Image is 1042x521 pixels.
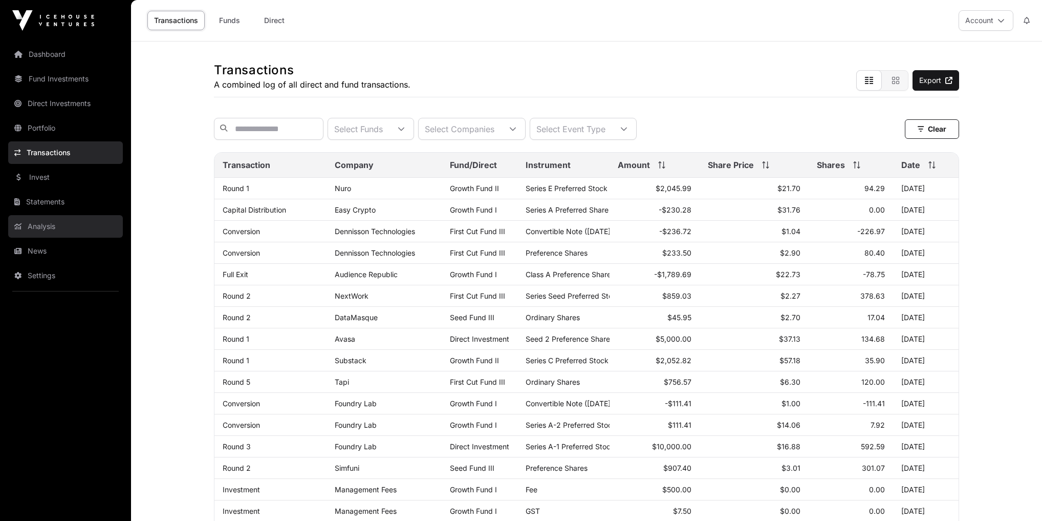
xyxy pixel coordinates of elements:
span: 378.63 [860,291,885,300]
a: First Cut Fund III [450,291,505,300]
a: Capital Distribution [223,205,286,214]
a: Fund Investments [8,68,123,90]
a: First Cut Fund III [450,227,505,236]
button: Clear [905,119,959,139]
td: [DATE] [893,328,959,350]
td: [DATE] [893,221,959,242]
span: Convertible Note ([DATE]) [526,227,613,236]
span: $3.01 [781,464,800,472]
span: Ordinary Shares [526,378,580,386]
span: 94.29 [864,184,885,193]
td: [DATE] [893,285,959,307]
span: Seed 2 Preference Shares [526,335,614,343]
p: A combined log of all direct and fund transactions. [214,78,410,91]
a: Tapi [335,378,349,386]
a: Export [913,70,959,91]
span: Amount [618,159,650,171]
a: Growth Fund I [450,205,497,214]
h1: Transactions [214,62,410,78]
span: Series Seed Preferred Stock [526,291,621,300]
span: Shares [817,159,845,171]
button: Account [959,10,1013,31]
span: Convertible Note ([DATE]) [526,399,613,408]
span: $0.00 [780,507,800,515]
a: Foundry Lab [335,442,377,451]
a: Transactions [8,141,123,164]
span: Instrument [526,159,571,171]
div: Select Funds [328,118,389,139]
iframe: Chat Widget [991,472,1042,521]
span: Direct Investment [450,335,509,343]
a: Substack [335,356,366,365]
a: Conversion [223,227,260,236]
span: Fee [526,485,537,494]
span: 35.90 [865,356,885,365]
span: 301.07 [862,464,885,472]
a: Dashboard [8,43,123,66]
td: [DATE] [893,199,959,221]
p: Management Fees [335,507,433,515]
a: Growth Fund I [450,507,497,515]
a: First Cut Fund III [450,378,505,386]
span: Share Price [708,159,754,171]
a: Growth Fund II [450,356,499,365]
td: [DATE] [893,264,959,285]
span: Fund/Direct [450,159,497,171]
td: $5,000.00 [610,328,700,350]
span: 0.00 [869,507,885,515]
td: [DATE] [893,242,959,264]
span: Preference Shares [526,464,588,472]
p: Management Fees [335,485,433,494]
a: DataMasque [335,313,378,322]
a: Settings [8,264,123,287]
a: Seed Fund III [450,313,494,322]
a: Avasa [335,335,355,343]
span: $1.00 [781,399,800,408]
span: $1.04 [781,227,800,236]
td: [DATE] [893,350,959,371]
span: 592.59 [861,442,885,451]
img: Icehouse Ventures Logo [12,10,94,31]
div: Select Event Type [530,118,612,139]
a: Foundry Lab [335,421,377,429]
a: Growth Fund I [450,421,497,429]
a: News [8,240,123,262]
a: Analysis [8,215,123,238]
td: [DATE] [893,457,959,479]
a: Round 1 [223,184,249,193]
a: Seed Fund III [450,464,494,472]
a: Direct Investments [8,92,123,115]
span: $6.30 [780,378,800,386]
td: $45.95 [610,307,700,328]
td: $859.03 [610,285,700,307]
span: $37.13 [779,335,800,343]
span: 17.04 [867,313,885,322]
a: Round 1 [223,335,249,343]
a: Easy Crypto [335,205,376,214]
a: Dennisson Technologies [335,227,415,236]
td: $233.50 [610,242,700,264]
a: Invest [8,166,123,189]
span: $14.06 [777,421,800,429]
span: Class A Preference Shares [526,270,615,279]
span: Series E Preferred Stock [526,184,607,193]
a: NextWork [335,291,368,300]
a: Statements [8,191,123,213]
a: First Cut Fund III [450,248,505,257]
span: $16.88 [777,442,800,451]
span: $22.73 [776,270,800,279]
td: [DATE] [893,307,959,328]
span: Ordinary Shares [526,313,580,322]
td: $907.40 [610,457,700,479]
td: [DATE] [893,479,959,501]
span: Date [901,159,920,171]
span: $21.70 [777,184,800,193]
td: $111.41 [610,414,700,436]
a: Round 1 [223,356,249,365]
a: Round 2 [223,313,251,322]
span: $57.18 [779,356,800,365]
a: Growth Fund I [450,270,497,279]
td: [DATE] [893,371,959,393]
a: Conversion [223,248,260,257]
